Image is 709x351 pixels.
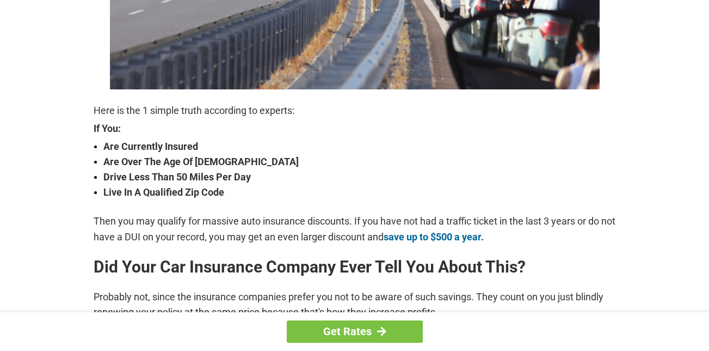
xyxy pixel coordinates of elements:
p: Here is the 1 simple truth according to experts: [94,103,616,118]
p: Probably not, since the insurance companies prefer you not to be aware of such savings. They coun... [94,289,616,320]
a: Get Rates [287,320,423,343]
strong: Are Currently Insured [103,139,616,154]
p: Then you may qualify for massive auto insurance discounts. If you have not had a traffic ticket i... [94,214,616,244]
strong: Are Over The Age Of [DEMOGRAPHIC_DATA] [103,154,616,170]
strong: Drive Less Than 50 Miles Per Day [103,170,616,185]
strong: Live In A Qualified Zip Code [103,185,616,200]
h2: Did Your Car Insurance Company Ever Tell You About This? [94,258,616,276]
a: save up to $500 a year. [384,231,484,243]
strong: If You: [94,124,616,134]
